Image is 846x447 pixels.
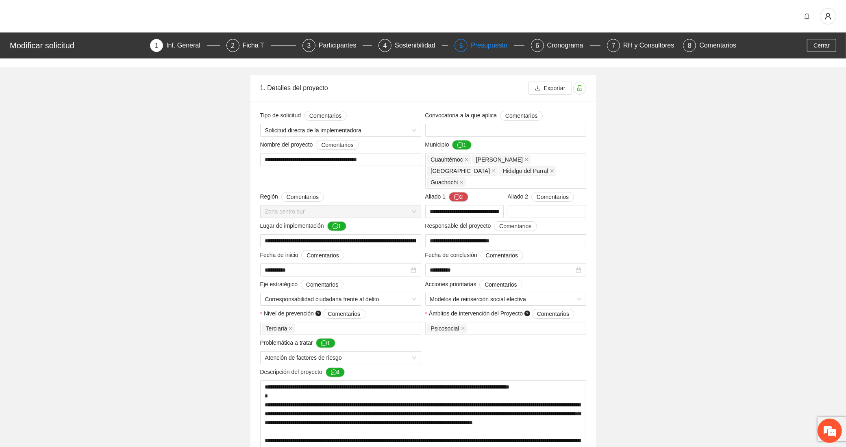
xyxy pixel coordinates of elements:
[427,155,471,164] span: Cuauhtémoc
[476,155,523,164] span: [PERSON_NAME]
[430,293,581,305] span: Modelos de reinserción social efectiva
[699,39,736,52] div: Comentarios
[260,192,324,202] span: Región
[472,155,531,164] span: Aquiles Serdán
[457,142,463,149] span: message
[264,309,365,319] span: Nivel de prevención
[319,39,363,52] div: Participantes
[574,85,586,91] span: unlock
[531,39,600,52] div: 6Cronograma
[383,42,387,49] span: 4
[304,111,347,121] button: Tipo de solicitud
[328,309,360,318] span: Comentarios
[455,39,524,52] div: 5Presupuesto
[499,222,531,231] span: Comentarios
[459,180,463,184] span: close
[449,192,468,202] button: Aliado 1
[321,340,327,347] span: message
[479,280,522,289] button: Acciones prioritarias
[573,82,586,95] button: unlock
[494,221,537,231] button: Responsable del proyecto
[265,352,416,364] span: Atención de factores de riesgo
[499,166,556,176] span: Hidalgo del Parral
[550,169,554,173] span: close
[331,369,337,376] span: message
[333,223,338,230] span: message
[425,221,537,231] span: Responsable del proyecto
[431,155,463,164] span: Cuauhtémoc
[454,194,460,201] span: message
[683,39,736,52] div: 8Comentarios
[481,250,523,260] button: Fecha de conclusión
[307,42,311,49] span: 3
[262,324,295,333] span: Terciaria
[813,41,830,50] span: Cerrar
[486,251,518,260] span: Comentarios
[289,326,293,330] span: close
[316,338,335,348] button: Problemática a tratar
[532,309,574,319] button: Ámbitos de intervención del Proyecto question-circle
[260,280,344,289] span: Eje estratégico
[535,42,539,49] span: 6
[302,39,372,52] div: 3Participantes
[425,250,524,260] span: Fecha de conclusión
[425,111,543,121] span: Convocatoria a la que aplica
[265,205,416,218] span: Zona centro sur
[321,140,353,149] span: Comentarios
[820,8,836,24] button: user
[485,280,517,289] span: Comentarios
[266,324,287,333] span: Terciaria
[316,140,359,150] button: Nombre del proyecto
[429,309,574,319] span: Ámbitos de intervención del Proyecto
[688,42,692,49] span: 8
[465,158,469,162] span: close
[395,39,442,52] div: Sostenibilidad
[378,39,448,52] div: 4Sostenibilidad
[326,367,345,377] button: Descripción del proyecto
[431,324,459,333] span: Psicosocial
[260,140,359,150] span: Nombre del proyecto
[531,192,574,202] button: Aliado 2
[307,251,339,260] span: Comentarios
[260,76,528,99] div: 1. Detalles del proyecto
[607,39,676,52] div: 7RH y Consultores
[150,39,220,52] div: 1Inf. General
[800,10,813,23] button: bell
[155,42,159,49] span: 1
[287,192,319,201] span: Comentarios
[323,309,365,319] button: Nivel de prevención question-circle
[471,39,514,52] div: Presupuesto
[309,111,341,120] span: Comentarios
[265,293,416,305] span: Corresponsabilidad ciudadana frente al delito
[505,111,537,120] span: Comentarios
[452,140,472,150] button: Municipio
[459,42,463,49] span: 5
[528,82,572,95] button: downloadExportar
[807,39,836,52] button: Cerrar
[492,169,496,173] span: close
[431,166,490,175] span: [GEOGRAPHIC_DATA]
[260,250,344,260] span: Fecha de inicio
[265,124,416,136] span: Solicitud directa de la implementadora
[315,311,321,316] span: question-circle
[623,39,681,52] div: RH y Consultores
[425,280,522,289] span: Acciones prioritarias
[226,39,296,52] div: 2Ficha T
[301,250,344,260] button: Fecha de inicio
[427,177,466,187] span: Guachochi
[801,13,813,19] span: bell
[820,13,836,20] span: user
[537,192,569,201] span: Comentarios
[503,166,548,175] span: Hidalgo del Parral
[301,280,344,289] button: Eje estratégico
[166,39,207,52] div: Inf. General
[425,192,468,202] span: Aliado 1
[260,221,347,231] span: Lugar de implementación
[612,42,615,49] span: 7
[535,85,541,92] span: download
[306,280,338,289] span: Comentarios
[260,338,336,348] span: Problemática a tratar
[461,326,465,330] span: close
[231,42,235,49] span: 2
[508,192,574,202] span: Aliado 2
